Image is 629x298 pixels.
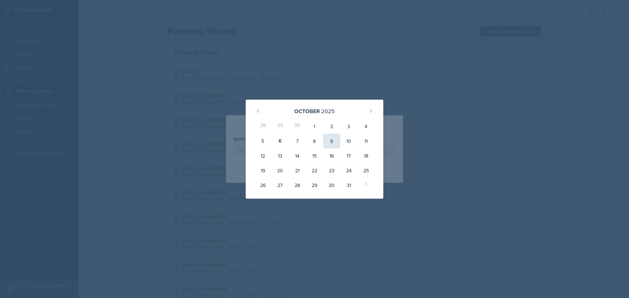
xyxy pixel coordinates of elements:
div: 10 [340,134,357,148]
div: 8 [306,134,323,148]
div: 4 [357,119,375,134]
div: 28 [254,119,272,134]
div: October [294,107,320,115]
div: 6 [272,134,289,148]
div: 25 [357,163,375,178]
div: 24 [340,163,357,178]
div: 2 [323,119,340,134]
div: 11 [357,134,375,148]
div: 22 [306,163,323,178]
div: 16 [323,148,340,163]
div: 30 [323,178,340,193]
div: 27 [272,178,289,193]
div: 13 [272,148,289,163]
div: 1 [357,178,375,193]
div: 17 [340,148,357,163]
div: 1 [306,119,323,134]
div: 28 [289,178,306,193]
div: 3 [340,119,357,134]
div: 29 [272,119,289,134]
div: 2025 [321,107,335,115]
div: 9 [323,134,340,148]
div: 21 [289,163,306,178]
div: 18 [357,148,375,163]
div: 20 [272,163,289,178]
div: 31 [340,178,357,193]
div: 23 [323,163,340,178]
div: 7 [289,134,306,148]
div: 5 [254,134,272,148]
div: 26 [254,178,272,193]
div: 29 [306,178,323,193]
div: 14 [289,148,306,163]
div: 19 [254,163,272,178]
div: 30 [289,119,306,134]
div: 15 [306,148,323,163]
div: 12 [254,148,272,163]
